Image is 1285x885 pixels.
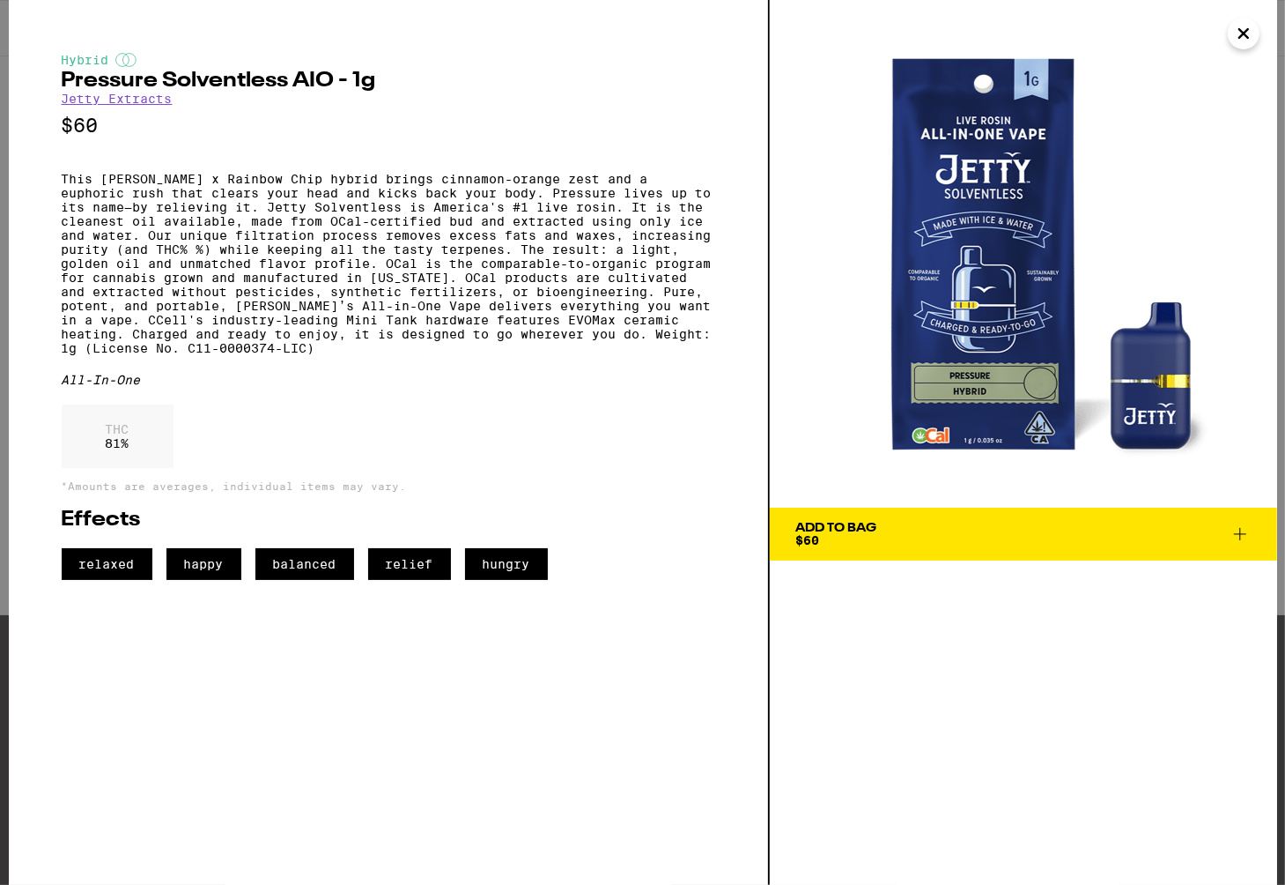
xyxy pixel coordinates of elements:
[465,548,548,580] span: hungry
[166,548,241,580] span: happy
[62,115,715,137] p: $60
[11,12,127,26] span: Hi. Need any help?
[62,71,715,92] h2: Pressure Solventless AIO - 1g
[62,548,152,580] span: relaxed
[770,508,1277,561] button: Add To Bag$60
[255,548,354,580] span: balanced
[62,172,715,355] p: This [PERSON_NAME] x Rainbow Chip hybrid brings cinnamon-orange zest and a euphoric rush that cle...
[62,480,715,492] p: *Amounts are averages, individual items may vary.
[62,509,715,531] h2: Effects
[62,53,715,67] div: Hybrid
[368,548,451,580] span: relief
[62,373,715,387] div: All-In-One
[796,522,877,534] div: Add To Bag
[115,53,137,67] img: hybridColor.svg
[62,92,173,106] a: Jetty Extracts
[62,405,174,468] div: 81 %
[1228,18,1259,49] button: Close
[796,533,820,547] span: $60
[106,422,129,436] p: THC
